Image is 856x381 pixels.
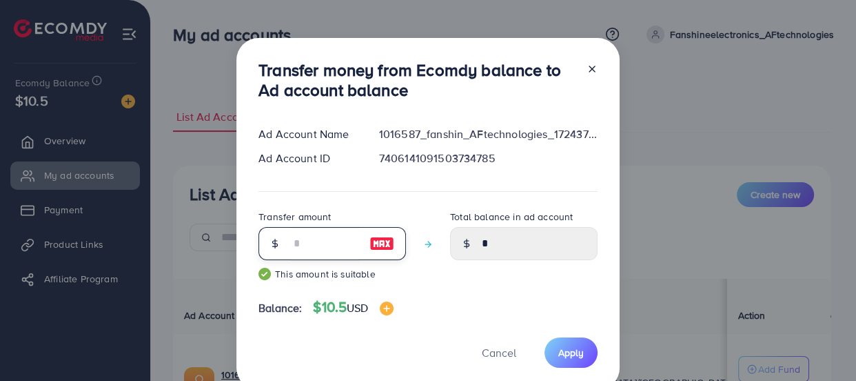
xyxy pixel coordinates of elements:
button: Apply [544,338,598,367]
h3: Transfer money from Ecomdy balance to Ad account balance [258,60,575,100]
label: Total balance in ad account [450,210,573,224]
img: image [369,235,394,252]
div: Ad Account Name [247,126,368,142]
span: Balance: [258,300,302,316]
label: Transfer amount [258,210,331,224]
img: image [380,302,394,315]
small: This amount is suitable [258,267,406,281]
div: Ad Account ID [247,150,368,166]
img: guide [258,268,271,280]
div: 1016587_fanshin_AFtechnologies_1724376603997 [368,126,609,142]
div: 7406141091503734785 [368,150,609,166]
span: USD [347,300,368,315]
span: Cancel [482,345,516,360]
span: Apply [558,346,584,360]
button: Cancel [465,338,533,367]
h4: $10.5 [313,299,393,316]
iframe: Chat [797,319,846,371]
